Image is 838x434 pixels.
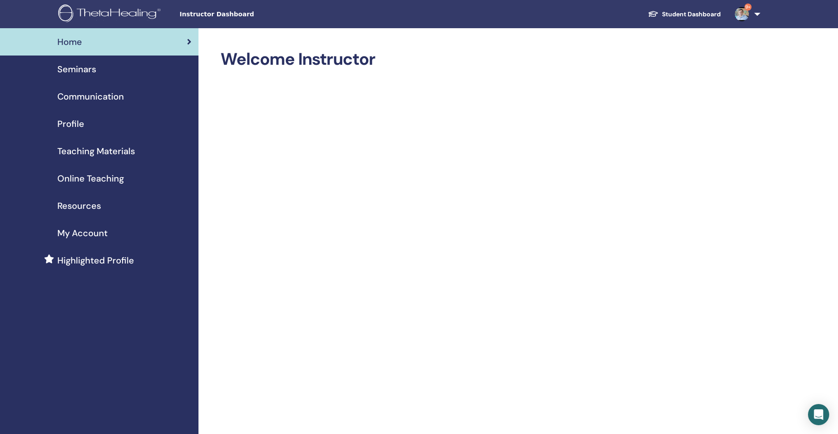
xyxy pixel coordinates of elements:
[57,145,135,158] span: Teaching Materials
[735,7,749,21] img: default.jpg
[744,4,752,11] span: 9+
[57,199,101,212] span: Resources
[648,10,658,18] img: graduation-cap-white.svg
[58,4,164,24] img: logo.png
[808,404,829,425] div: Open Intercom Messenger
[221,49,748,70] h2: Welcome Instructor
[641,6,728,22] a: Student Dashboard
[180,10,312,19] span: Instructor Dashboard
[57,63,96,76] span: Seminars
[57,254,134,267] span: Highlighted Profile
[57,172,124,185] span: Online Teaching
[57,117,84,130] span: Profile
[57,90,124,103] span: Communication
[57,226,108,240] span: My Account
[57,35,82,48] span: Home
